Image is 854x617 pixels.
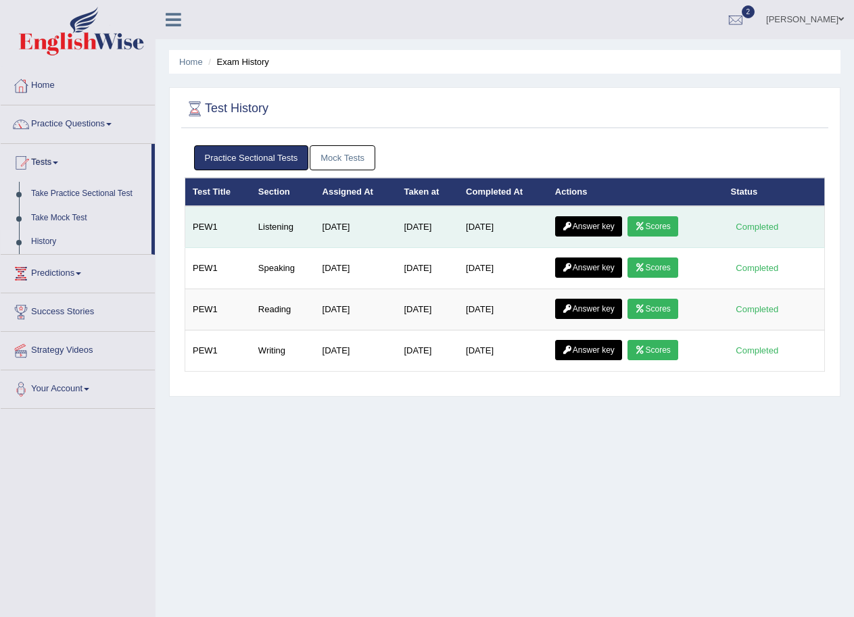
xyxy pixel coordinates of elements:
a: History [25,230,151,254]
li: Exam History [205,55,269,68]
a: Predictions [1,255,155,289]
h2: Test History [185,99,268,119]
th: Status [723,178,825,206]
td: [DATE] [458,248,548,289]
span: 2 [742,5,755,18]
th: Actions [548,178,723,206]
td: [DATE] [396,289,458,330]
td: [DATE] [315,206,397,248]
td: [DATE] [396,206,458,248]
a: Practice Sectional Tests [194,145,309,170]
a: Answer key [555,299,622,319]
td: [DATE] [458,330,548,372]
a: Scores [627,216,678,237]
a: Scores [627,340,678,360]
div: Completed [731,343,784,357]
a: Take Mock Test [25,206,151,230]
td: Listening [251,206,315,248]
th: Section [251,178,315,206]
th: Completed At [458,178,548,206]
a: Home [1,67,155,101]
td: PEW1 [185,206,251,248]
td: PEW1 [185,248,251,289]
td: PEW1 [185,330,251,372]
a: Mock Tests [310,145,375,170]
td: Writing [251,330,315,372]
th: Taken at [396,178,458,206]
a: Take Practice Sectional Test [25,182,151,206]
td: [DATE] [458,206,548,248]
td: [DATE] [396,248,458,289]
th: Assigned At [315,178,397,206]
a: Your Account [1,370,155,404]
td: [DATE] [458,289,548,330]
th: Test Title [185,178,251,206]
a: Scores [627,299,678,319]
a: Practice Questions [1,105,155,139]
td: [DATE] [315,330,397,372]
td: Reading [251,289,315,330]
a: Answer key [555,257,622,278]
a: Answer key [555,340,622,360]
a: Scores [627,257,678,278]
td: [DATE] [396,330,458,372]
a: Tests [1,144,151,178]
div: Completed [731,220,784,234]
td: PEW1 [185,289,251,330]
td: [DATE] [315,289,397,330]
div: Completed [731,261,784,275]
a: Strategy Videos [1,332,155,366]
td: [DATE] [315,248,397,289]
a: Answer key [555,216,622,237]
div: Completed [731,302,784,316]
a: Success Stories [1,293,155,327]
a: Home [179,57,203,67]
td: Speaking [251,248,315,289]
